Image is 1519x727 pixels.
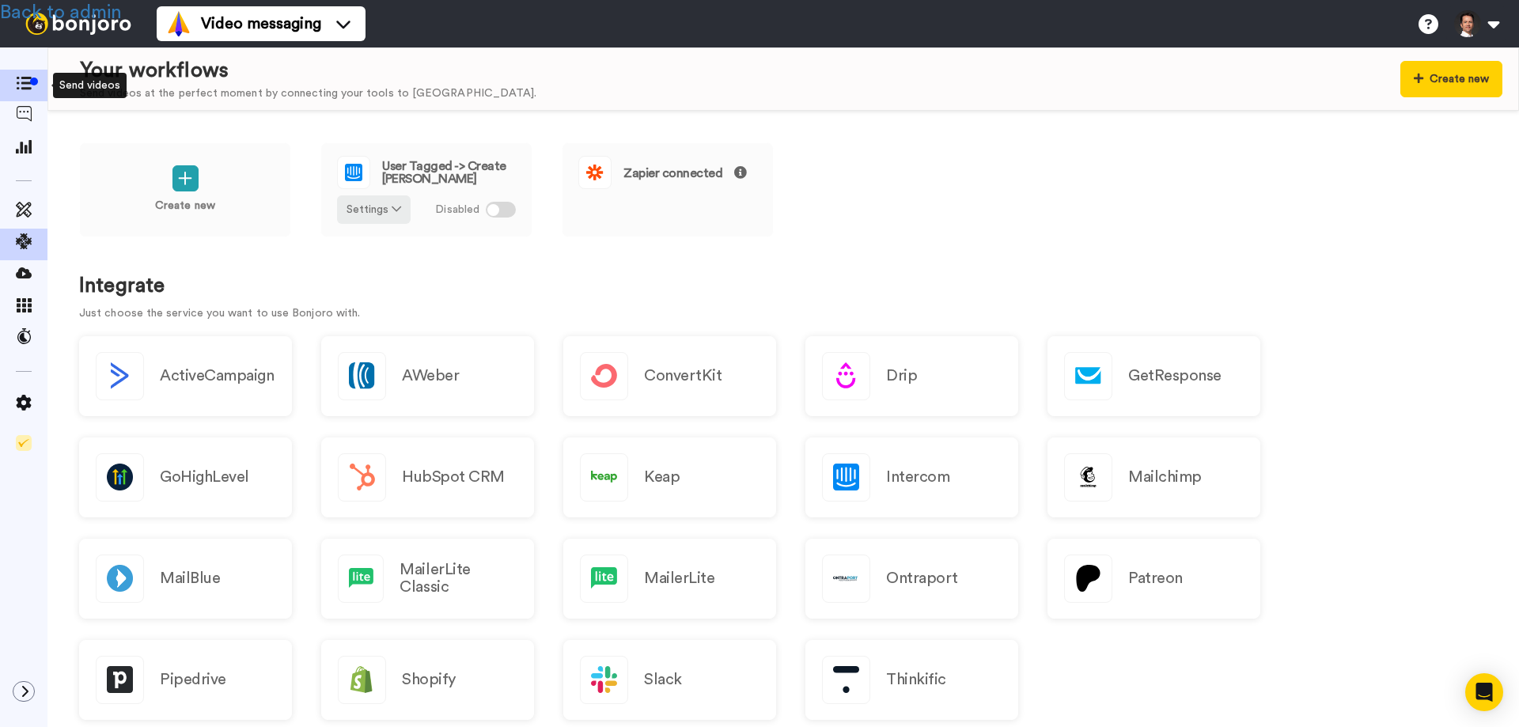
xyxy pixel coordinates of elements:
a: Slack [563,640,776,720]
h2: Thinkific [886,671,946,688]
h2: Keap [644,468,680,486]
h2: HubSpot CRM [402,468,505,486]
h2: MailBlue [160,570,220,587]
img: logo_mailchimp.svg [1065,454,1112,501]
h2: Ontraport [886,570,958,587]
img: logo_getresponse.svg [1065,353,1112,399]
div: Your workflows [80,56,536,85]
div: Send videos at the perfect moment by connecting your tools to [GEOGRAPHIC_DATA]. [80,85,536,102]
h2: Patreon [1128,570,1183,587]
img: logo_thinkific.svg [823,657,869,703]
a: Pipedrive [79,640,292,720]
img: logo_mailerlite.svg [339,555,383,602]
img: logo_slack.svg [581,657,627,703]
span: User Tagged -> Create [PERSON_NAME] [382,160,516,185]
button: Settings [337,195,411,224]
img: logo_intercom.svg [338,157,369,188]
a: ConvertKit [563,336,776,416]
img: logo_shopify.svg [339,657,385,703]
a: GoHighLevel [79,437,292,517]
span: Video messaging [201,13,321,35]
a: MailerLite [563,539,776,619]
img: logo_zapier.svg [579,157,611,188]
h2: MailerLite Classic [400,561,517,596]
img: logo_convertkit.svg [581,353,627,399]
p: Create new [155,198,215,214]
h1: Integrate [79,275,1487,297]
a: Ontraport [805,539,1018,619]
p: Just choose the service you want to use Bonjoro with. [79,305,1487,322]
a: AWeber [321,336,534,416]
h2: Drip [886,367,917,384]
a: Mailchimp [1047,437,1260,517]
span: Zapier connected [623,166,747,180]
a: MailBlue [79,539,292,619]
img: logo_pipedrive.png [97,657,143,703]
img: logo_gohighlevel.png [97,454,143,501]
img: logo_patreon.svg [1065,555,1112,602]
a: Shopify [321,640,534,720]
a: Create new [79,142,291,237]
img: logo_activecampaign.svg [97,353,143,399]
h2: ActiveCampaign [160,367,274,384]
img: logo_ontraport.svg [823,555,869,602]
a: Keap [563,437,776,517]
img: vm-color.svg [166,11,191,36]
img: Checklist.svg [16,435,32,451]
img: logo_intercom.svg [823,454,869,501]
img: logo_drip.svg [823,353,869,399]
a: Drip [805,336,1018,416]
div: Open Intercom Messenger [1465,673,1503,711]
button: Create new [1400,61,1502,97]
h2: GetResponse [1128,367,1222,384]
h2: ConvertKit [644,367,722,384]
div: Send videos [53,73,127,98]
a: Patreon [1047,539,1260,619]
h2: Pipedrive [160,671,226,688]
img: logo_mailblue.png [97,555,143,602]
img: logo_keap.svg [581,454,627,501]
h2: Mailchimp [1128,468,1202,486]
a: GetResponse [1047,336,1260,416]
a: Zapier connected [562,142,774,237]
a: MailerLite Classic [321,539,534,619]
a: HubSpot CRM [321,437,534,517]
img: logo_aweber.svg [339,353,385,399]
h2: Intercom [886,468,949,486]
a: Thinkific [805,640,1018,720]
h2: Shopify [402,671,456,688]
img: logo_hubspot.svg [339,454,385,501]
h2: MailerLite [644,570,714,587]
button: ActiveCampaign [79,336,292,416]
h2: GoHighLevel [160,468,249,486]
a: User Tagged -> Create [PERSON_NAME]Settings Disabled [320,142,532,237]
h2: Slack [644,671,682,688]
span: Disabled [435,202,479,218]
a: Intercom [805,437,1018,517]
img: logo_mailerlite.svg [581,555,627,602]
h2: AWeber [402,367,459,384]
